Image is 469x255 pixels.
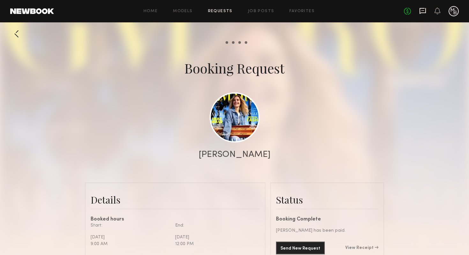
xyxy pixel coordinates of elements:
div: 9:00 AM [91,241,170,247]
div: Booking Request [184,59,285,77]
a: Models [173,9,192,13]
div: [DATE] [91,234,170,241]
a: Home [144,9,158,13]
a: Requests [208,9,233,13]
div: [PERSON_NAME] has been paid. [276,227,378,234]
div: Start: [91,222,170,229]
div: End: [175,222,255,229]
a: Job Posts [248,9,274,13]
button: Send New Request [276,242,325,254]
a: Favorites [289,9,315,13]
div: [PERSON_NAME] [199,150,271,159]
div: [DATE] [175,234,255,241]
div: 12:00 PM [175,241,255,247]
a: View Receipt [345,246,378,250]
div: Booking Complete [276,217,378,222]
div: Details [91,193,260,206]
div: Booked hours [91,217,260,222]
div: Status [276,193,378,206]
